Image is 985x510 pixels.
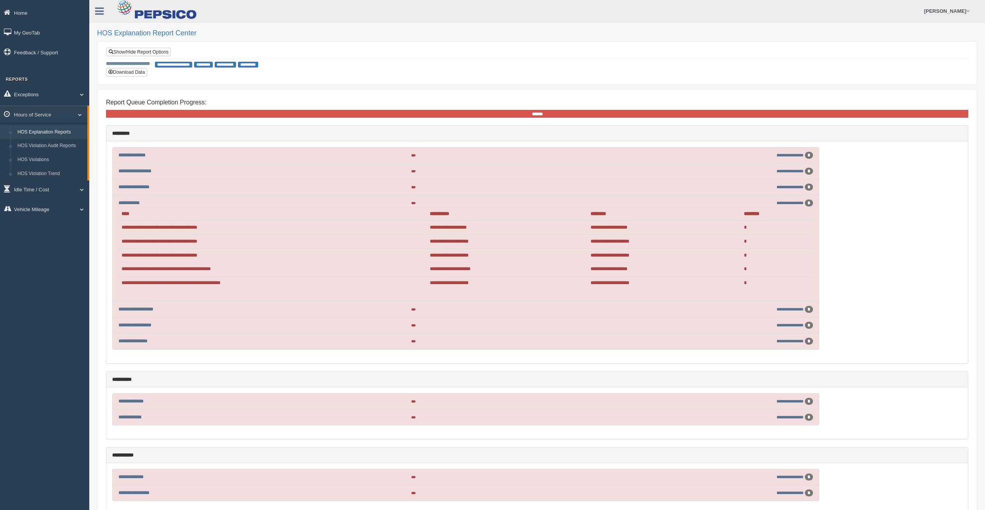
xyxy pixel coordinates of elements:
[14,167,87,181] a: HOS Violation Trend
[97,29,977,37] h2: HOS Explanation Report Center
[14,125,87,139] a: HOS Explanation Reports
[14,153,87,167] a: HOS Violations
[14,139,87,153] a: HOS Violation Audit Reports
[106,99,968,106] h4: Report Queue Completion Progress:
[106,68,147,76] button: Download Data
[106,48,171,56] a: Show/Hide Report Options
